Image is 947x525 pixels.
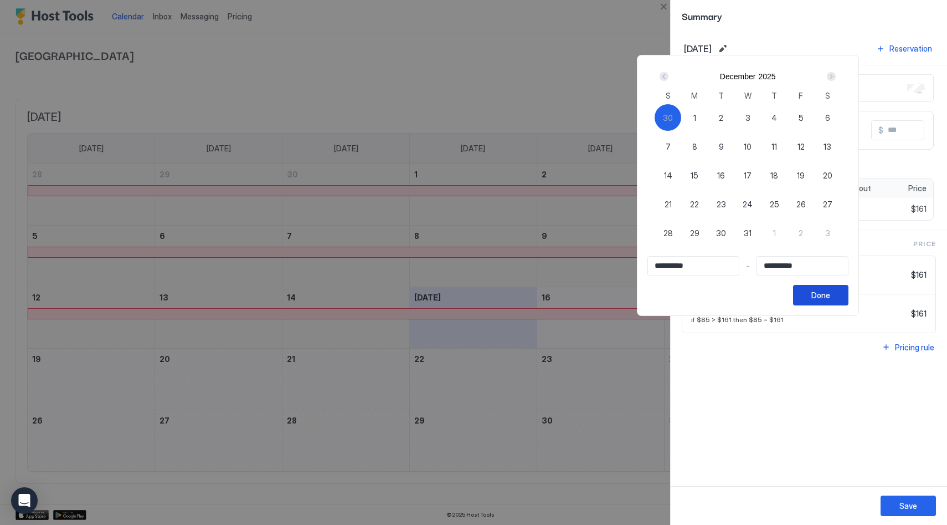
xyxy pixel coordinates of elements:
button: 26 [788,191,814,217]
span: 5 [799,112,804,124]
span: 7 [666,141,671,152]
span: 15 [691,170,698,181]
span: 11 [771,141,777,152]
button: 12 [788,133,814,160]
button: 19 [788,162,814,188]
span: 10 [744,141,752,152]
span: 20 [823,170,832,181]
span: - [746,261,750,271]
button: 29 [681,220,708,246]
span: M [691,90,698,101]
input: Input Field [757,257,848,276]
button: Done [793,285,848,305]
span: 30 [716,227,726,239]
span: 27 [823,198,832,210]
button: 27 [814,191,841,217]
span: T [771,90,777,101]
span: 2 [799,227,803,239]
button: 22 [681,191,708,217]
button: 16 [708,162,734,188]
button: 4 [761,104,788,131]
button: 20 [814,162,841,188]
button: 3 [734,104,761,131]
div: Open Intercom Messenger [11,487,38,514]
button: 1 [681,104,708,131]
span: T [718,90,724,101]
span: 18 [770,170,778,181]
span: 9 [719,141,724,152]
span: 21 [665,198,672,210]
span: 24 [743,198,753,210]
input: Input Field [648,257,739,276]
span: 16 [717,170,725,181]
button: 2025 [758,72,775,81]
span: 30 [663,112,673,124]
span: 13 [824,141,831,152]
button: 23 [708,191,734,217]
button: 2 [788,220,814,246]
button: 1 [761,220,788,246]
button: 6 [814,104,841,131]
button: 13 [814,133,841,160]
span: 14 [664,170,672,181]
span: 28 [663,227,673,239]
span: 17 [744,170,752,181]
button: 10 [734,133,761,160]
span: 1 [773,227,776,239]
button: December [720,72,756,81]
button: 18 [761,162,788,188]
button: 30 [655,104,681,131]
span: 25 [770,198,779,210]
button: Prev [657,70,672,83]
button: 8 [681,133,708,160]
span: 3 [825,227,830,239]
button: Next [823,70,838,83]
button: 28 [655,220,681,246]
button: 5 [788,104,814,131]
span: 31 [744,227,752,239]
span: W [744,90,752,101]
span: 4 [771,112,777,124]
button: 14 [655,162,681,188]
button: 21 [655,191,681,217]
button: 3 [814,220,841,246]
button: 17 [734,162,761,188]
button: 30 [708,220,734,246]
span: 8 [692,141,697,152]
button: 31 [734,220,761,246]
span: 6 [825,112,830,124]
span: 1 [693,112,696,124]
span: F [799,90,803,101]
span: 29 [690,227,699,239]
span: 19 [797,170,805,181]
span: S [825,90,830,101]
button: 24 [734,191,761,217]
span: 12 [797,141,805,152]
span: S [666,90,671,101]
span: 22 [690,198,699,210]
span: 26 [796,198,806,210]
button: 15 [681,162,708,188]
button: 7 [655,133,681,160]
span: 3 [745,112,750,124]
span: 23 [717,198,726,210]
button: 9 [708,133,734,160]
button: 2 [708,104,734,131]
span: 2 [719,112,723,124]
div: Done [811,289,830,301]
button: 25 [761,191,788,217]
button: 11 [761,133,788,160]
